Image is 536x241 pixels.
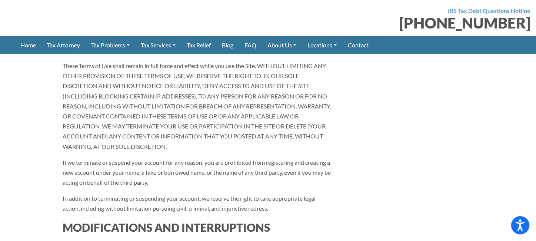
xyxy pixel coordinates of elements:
[6,14,154,21] a: Instant Tax Solutions Logo
[63,220,333,235] h3: MODIFICATIONS AND INTERRUPTIONS
[302,36,342,54] a: Locations
[6,6,154,31] img: Instant Tax Solutions Logo
[274,16,531,30] div: [PHONE_NUMBER]
[63,193,333,213] p: In addition to terminating or suspending your account, we reserve the right to take appropriate l...
[342,36,374,54] a: Contact
[63,157,333,188] p: If we terminate or suspend your account for any reason, you are prohibited from registering and c...
[135,36,181,54] a: Tax Services
[41,36,86,54] a: Tax Attorney
[15,36,41,54] a: Home
[262,36,302,54] a: About Us
[448,7,530,14] strong: IRS Tax Debt Questions Hotline
[63,61,333,151] p: These Terms of Use shall remain in full force and effect while you use the Site. WITHOUT LIMITING...
[216,36,239,54] a: Blog
[86,36,135,54] a: Tax Problems
[181,36,216,54] a: Tax Relief
[239,36,262,54] a: FAQ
